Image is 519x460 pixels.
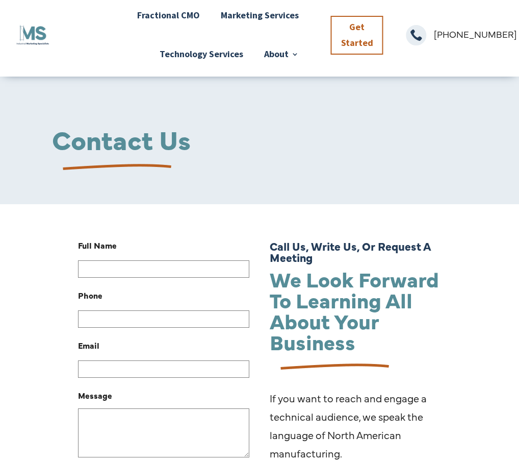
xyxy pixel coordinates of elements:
a: Technology Services [160,35,243,74]
p: [PHONE_NUMBER] [434,25,517,43]
img: underline [52,155,175,181]
label: Full Name [78,236,117,254]
h6: Call Us, Write Us, Or Request A Meeting [270,240,442,268]
img: underline [270,354,393,380]
span:  [406,25,426,45]
label: Email [78,336,99,354]
h1: Contact Us [52,125,467,157]
label: Phone [78,286,102,304]
label: Message [78,386,112,404]
h2: We Look Forward To Learning All About Your Business [270,268,442,357]
a: Get Started [331,16,383,55]
a: About [264,35,299,74]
